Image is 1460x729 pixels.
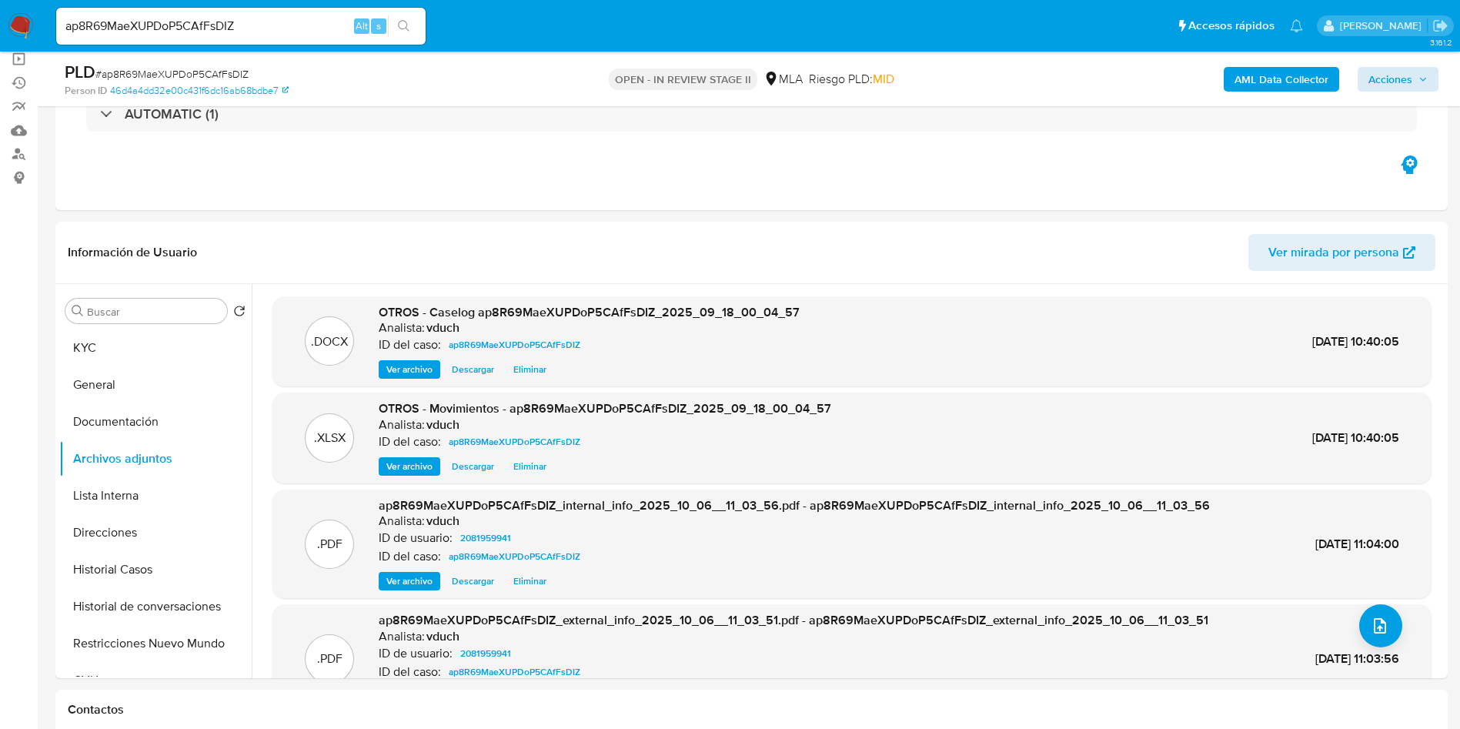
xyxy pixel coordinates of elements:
button: Ver mirada por persona [1248,234,1435,271]
button: Ver archivo [379,457,440,476]
span: OTROS - Movimientos - ap8R69MaeXUPDoP5CAfFsDIZ_2025_09_18_00_04_57 [379,400,831,417]
h6: vduch [426,417,459,433]
button: Documentación [59,403,252,440]
p: .XLSX [314,430,346,446]
span: Descargar [452,459,494,474]
button: Historial de conversaciones [59,588,252,625]
span: [DATE] 11:04:00 [1315,535,1399,553]
p: ID del caso: [379,434,441,450]
span: s [376,18,381,33]
button: Eliminar [506,360,554,379]
input: Buscar [87,305,221,319]
button: Direcciones [59,514,252,551]
span: 3.161.2 [1430,36,1452,48]
span: [DATE] 11:03:56 [1315,650,1399,667]
input: Buscar usuario o caso... [56,16,426,36]
p: Analista: [379,417,425,433]
h6: vduch [426,513,459,529]
a: ap8R69MaeXUPDoP5CAfFsDIZ [443,433,586,451]
button: Ver archivo [379,360,440,379]
a: ap8R69MaeXUPDoP5CAfFsDIZ [443,547,586,566]
p: valeria.duch@mercadolibre.com [1340,18,1427,33]
button: AML Data Collector [1224,67,1339,92]
span: ap8R69MaeXUPDoP5CAfFsDIZ [449,663,580,681]
h6: vduch [426,320,459,336]
a: ap8R69MaeXUPDoP5CAfFsDIZ [443,336,586,354]
a: Salir [1432,18,1448,34]
p: ID de usuario: [379,530,453,546]
div: AUTOMATIC (1) [86,96,1417,132]
button: Archivos adjuntos [59,440,252,477]
p: Analista: [379,513,425,529]
button: CVU [59,662,252,699]
span: ap8R69MaeXUPDoP5CAfFsDIZ [449,433,580,451]
span: Riesgo PLD: [809,71,894,88]
a: Notificaciones [1290,19,1303,32]
button: Descargar [444,572,502,590]
span: ap8R69MaeXUPDoP5CAfFsDIZ [449,336,580,354]
span: Acciones [1368,67,1412,92]
h1: Contactos [68,702,1435,717]
button: Eliminar [506,572,554,590]
button: search-icon [388,15,419,37]
span: MID [873,70,894,88]
b: Person ID [65,84,107,98]
button: Eliminar [506,457,554,476]
a: 2081959941 [454,529,517,547]
span: Ver mirada por persona [1268,234,1399,271]
button: Descargar [444,457,502,476]
span: ap8R69MaeXUPDoP5CAfFsDIZ_internal_info_2025_10_06__11_03_56.pdf - ap8R69MaeXUPDoP5CAfFsDIZ_intern... [379,497,1210,514]
span: 2081959941 [460,644,511,663]
span: [DATE] 10:40:05 [1312,429,1399,446]
button: General [59,366,252,403]
p: ID del caso: [379,664,441,680]
a: 46d4a4dd32e00c431f6dc16ab68bdbe7 [110,84,289,98]
span: [DATE] 10:40:05 [1312,333,1399,350]
button: Restricciones Nuevo Mundo [59,625,252,662]
button: Ver archivo [379,572,440,590]
p: Analista: [379,629,425,644]
a: ap8R69MaeXUPDoP5CAfFsDIZ [443,663,586,681]
span: 2081959941 [460,529,511,547]
p: .PDF [317,650,342,667]
button: Volver al orden por defecto [233,305,246,322]
span: Descargar [452,362,494,377]
span: ap8R69MaeXUPDoP5CAfFsDIZ_external_info_2025_10_06__11_03_51.pdf - ap8R69MaeXUPDoP5CAfFsDIZ_extern... [379,611,1208,629]
p: ID de usuario: [379,646,453,661]
p: ID del caso: [379,337,441,353]
button: KYC [59,329,252,366]
span: Alt [356,18,368,33]
h1: Información de Usuario [68,245,197,260]
span: Eliminar [513,459,546,474]
a: 2081959941 [454,644,517,663]
p: Analista: [379,320,425,336]
span: # ap8R69MaeXUPDoP5CAfFsDIZ [95,66,249,82]
button: Lista Interna [59,477,252,514]
span: OTROS - Caselog ap8R69MaeXUPDoP5CAfFsDIZ_2025_09_18_00_04_57 [379,303,800,321]
p: .DOCX [311,333,348,350]
span: Ver archivo [386,459,433,474]
div: MLA [763,71,803,88]
span: ap8R69MaeXUPDoP5CAfFsDIZ [449,547,580,566]
b: AML Data Collector [1234,67,1328,92]
p: OPEN - IN REVIEW STAGE II [609,69,757,90]
p: .PDF [317,536,342,553]
span: Ver archivo [386,362,433,377]
h6: vduch [426,629,459,644]
h3: AUTOMATIC (1) [125,105,219,122]
span: Accesos rápidos [1188,18,1275,34]
b: PLD [65,59,95,84]
span: Eliminar [513,362,546,377]
button: upload-file [1359,604,1402,647]
button: Acciones [1358,67,1438,92]
span: Eliminar [513,574,546,589]
span: Ver archivo [386,574,433,589]
button: Descargar [444,360,502,379]
button: Buscar [72,305,84,317]
p: ID del caso: [379,549,441,564]
span: Descargar [452,574,494,589]
button: Historial Casos [59,551,252,588]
